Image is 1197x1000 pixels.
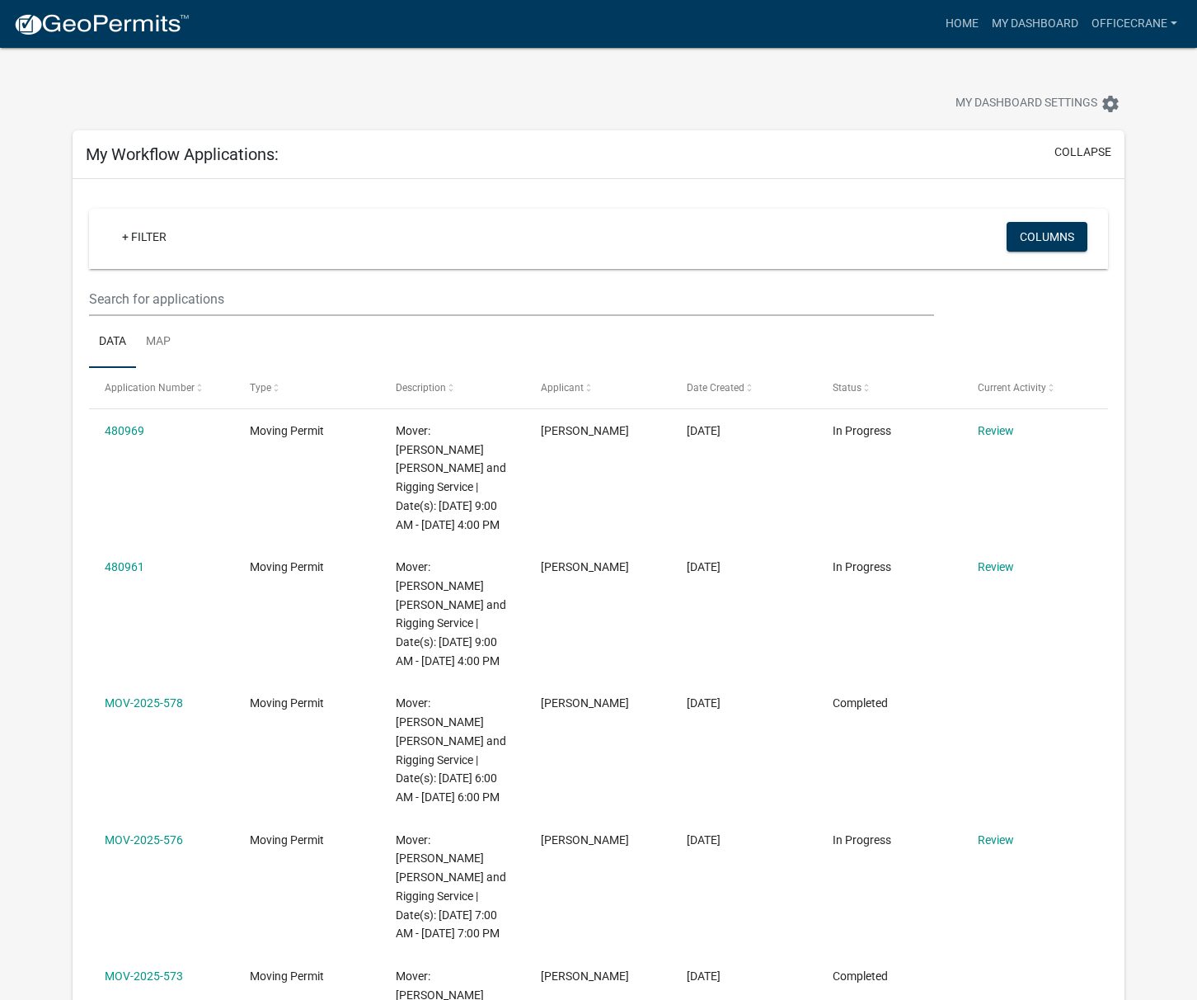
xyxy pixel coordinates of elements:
span: Applicant [541,382,584,394]
span: Jason Ree [541,833,629,847]
span: Moving Permit [250,833,324,847]
span: 09/18/2025 [687,696,721,710]
a: Home [939,8,985,40]
a: MOV-2025-578 [105,696,183,710]
a: Review [978,833,1014,847]
a: Map [136,316,181,369]
a: 480961 [105,560,144,573]
button: Columns [1007,222,1087,252]
span: Jason Ree [541,424,629,437]
span: Type [250,382,271,394]
span: My Dashboard Settings [955,94,1097,114]
span: Moving Permit [250,424,324,437]
button: collapse [1054,144,1111,161]
span: Jason Ree [541,696,629,710]
span: Moving Permit [250,560,324,573]
span: Completed [833,969,888,983]
span: 09/03/2025 [687,969,721,983]
i: settings [1101,94,1120,114]
datatable-header-cell: Status [816,368,962,408]
span: Application Number [105,382,195,394]
a: 480969 [105,424,144,437]
span: Date Created [687,382,744,394]
input: Search for applications [89,282,935,316]
datatable-header-cell: Current Activity [962,368,1108,408]
span: Mover: Meyerhofer Crane and Rigging Service | Date(s): 09/19/2025 9:00 AM - 09/19/2025 4:00 PM [396,424,506,531]
span: 09/19/2025 [687,424,721,437]
datatable-header-cell: Applicant [525,368,671,408]
span: Moving Permit [250,696,324,710]
datatable-header-cell: Application Number [89,368,235,408]
button: My Dashboard Settingssettings [942,87,1134,120]
span: In Progress [833,560,891,573]
a: Review [978,424,1014,437]
span: Current Activity [978,382,1046,394]
span: 09/10/2025 [687,833,721,847]
h5: My Workflow Applications: [86,144,279,164]
span: Completed [833,696,888,710]
span: In Progress [833,424,891,437]
datatable-header-cell: Date Created [671,368,817,408]
span: 09/19/2025 [687,560,721,573]
a: Review [978,560,1014,573]
span: Mover: Meyerhofer Crane and Rigging Service | Date(s): 09/19/2025 9:00 AM - 09/19/2025 4:00 PM [396,560,506,667]
span: Status [833,382,861,394]
a: MOV-2025-573 [105,969,183,983]
datatable-header-cell: Type [234,368,380,408]
a: + Filter [109,222,180,252]
span: Mover: Meyerhofer Crane and Rigging Service | Date(s): 09/19/2025 6:00 AM - 09/27/2025 6:00 PM [396,696,506,804]
datatable-header-cell: Description [380,368,526,408]
a: MOV-2025-576 [105,833,183,847]
span: Jason Ree [541,560,629,573]
span: Jason Ree [541,969,629,983]
span: Mover: Meyerhofer Crane and Rigging Service | Date(s): 09/16/2025 7:00 AM - 09/20/2025 7:00 PM [396,833,506,941]
span: Moving Permit [250,969,324,983]
span: Description [396,382,446,394]
span: In Progress [833,833,891,847]
a: My Dashboard [985,8,1085,40]
a: Data [89,316,136,369]
a: officecrane [1085,8,1184,40]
